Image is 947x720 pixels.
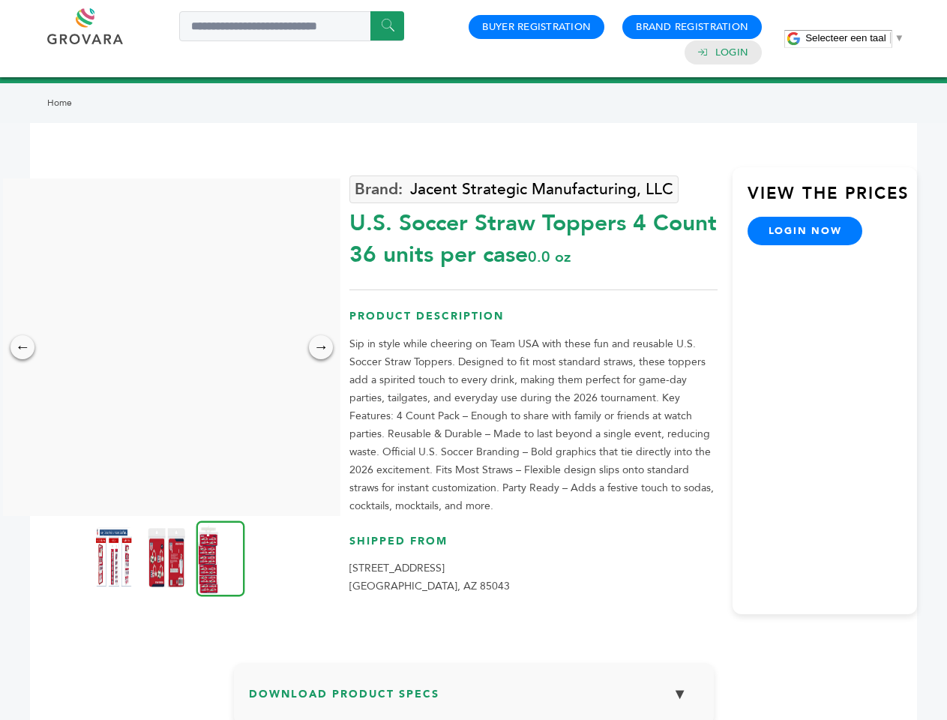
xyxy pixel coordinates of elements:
div: U.S. Soccer Straw Toppers 4 Count 36 units per case [349,200,718,271]
span: 0.0 oz [528,247,571,267]
span: ​ [890,32,891,43]
img: U.S. Soccer Straw Toppers – 4 Count 36 units per case 0.0 oz [148,527,185,587]
a: Login [715,46,748,59]
p: [STREET_ADDRESS] [GEOGRAPHIC_DATA], AZ 85043 [349,559,718,595]
span: ▼ [895,32,904,43]
img: U.S. Soccer Straw Toppers – 4 Count 36 units per case 0.0 oz [196,520,245,596]
h3: Shipped From [349,534,718,560]
h3: Product Description [349,309,718,335]
a: login now [748,217,863,245]
a: Brand Registration [636,20,748,34]
h3: View the Prices [748,182,917,217]
a: Jacent Strategic Manufacturing, LLC [349,175,679,203]
div: → [309,335,333,359]
a: Home [47,97,72,109]
div: ← [10,335,34,359]
input: Search a product or brand... [179,11,404,41]
button: ▼ [661,678,699,710]
a: Buyer Registration [482,20,591,34]
p: Sip in style while cheering on Team USA with these fun and reusable U.S. Soccer Straw Toppers. De... [349,335,718,515]
img: U.S. Soccer Straw Toppers – 4 Count 36 units per case 0.0 oz Product Label [95,527,133,587]
span: Selecteer een taal [805,32,886,43]
a: Selecteer een taal​ [805,32,904,43]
